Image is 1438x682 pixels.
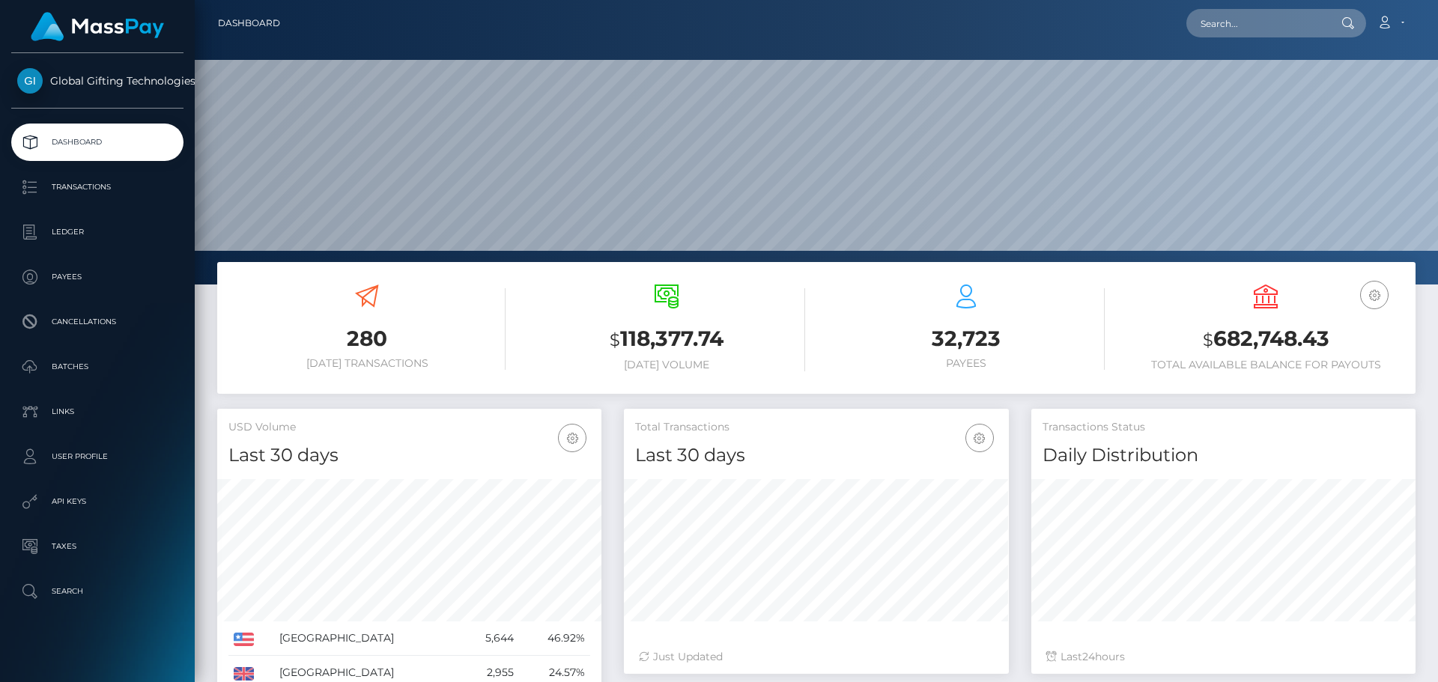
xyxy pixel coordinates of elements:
[1082,650,1095,663] span: 24
[17,580,178,603] p: Search
[17,535,178,558] p: Taxes
[17,68,43,94] img: Global Gifting Technologies Inc
[17,221,178,243] p: Ledger
[828,324,1105,353] h3: 32,723
[11,303,183,341] a: Cancellations
[228,442,590,469] h4: Last 30 days
[228,420,590,435] h5: USD Volume
[17,445,178,468] p: User Profile
[610,329,620,350] small: $
[17,401,178,423] p: Links
[17,311,178,333] p: Cancellations
[11,573,183,610] a: Search
[31,12,164,41] img: MassPay Logo
[17,176,178,198] p: Transactions
[234,667,254,681] img: GB.png
[1127,359,1404,371] h6: Total Available Balance for Payouts
[17,356,178,378] p: Batches
[1046,649,1401,665] div: Last hours
[234,633,254,646] img: US.png
[17,131,178,153] p: Dashboard
[635,442,997,469] h4: Last 30 days
[218,7,280,39] a: Dashboard
[11,393,183,430] a: Links
[1186,9,1327,37] input: Search...
[1043,420,1404,435] h5: Transactions Status
[828,357,1105,370] h6: Payees
[461,621,519,656] td: 5,644
[11,213,183,251] a: Ledger
[228,324,506,353] h3: 280
[11,258,183,296] a: Payees
[228,357,506,370] h6: [DATE] Transactions
[519,621,591,656] td: 46.92%
[11,168,183,206] a: Transactions
[11,348,183,386] a: Batches
[1203,329,1213,350] small: $
[11,528,183,565] a: Taxes
[635,420,997,435] h5: Total Transactions
[1043,442,1404,469] h4: Daily Distribution
[11,438,183,475] a: User Profile
[274,621,461,656] td: [GEOGRAPHIC_DATA]
[1127,324,1404,355] h3: 682,748.43
[639,649,993,665] div: Just Updated
[528,359,805,371] h6: [DATE] Volume
[17,490,178,513] p: API Keys
[11,483,183,520] a: API Keys
[11,74,183,88] span: Global Gifting Technologies Inc
[17,266,178,288] p: Payees
[11,124,183,161] a: Dashboard
[528,324,805,355] h3: 118,377.74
